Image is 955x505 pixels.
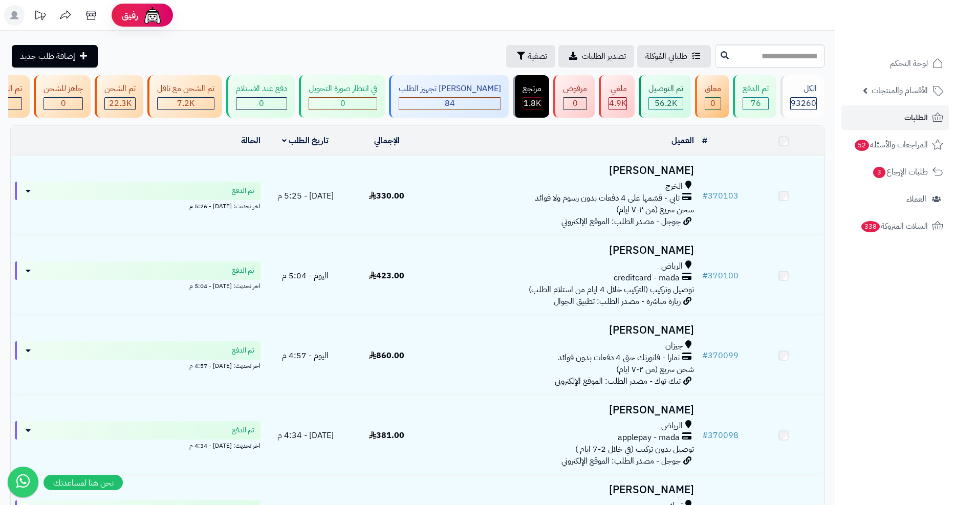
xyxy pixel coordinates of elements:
[157,83,214,95] div: تم الشحن مع ناقل
[387,75,511,118] a: [PERSON_NAME] تجهيز الطلب 84
[731,75,778,118] a: تم الدفع 76
[854,138,928,152] span: المراجعات والأسئلة
[44,83,83,95] div: جاهز للشحن
[702,190,739,202] a: #370103
[232,425,254,435] span: تم الدفع
[702,349,739,362] a: #370099
[27,5,53,28] a: تحديثات المنصة
[563,98,587,109] div: 0
[15,280,261,291] div: اخر تحديث: [DATE] - 5:04 م
[44,98,82,109] div: 0
[15,200,261,211] div: اخر تحديث: [DATE] - 5:26 م
[693,75,731,118] a: معلق 0
[104,83,136,95] div: تم الشحن
[399,83,501,95] div: [PERSON_NAME] تجهيز الطلب
[597,75,637,118] a: ملغي 4.9K
[649,98,683,109] div: 56175
[702,135,707,147] a: #
[282,349,329,362] span: اليوم - 4:57 م
[906,192,926,206] span: العملاء
[616,363,694,376] span: شحن سريع (من ٢-٧ ايام)
[122,9,138,21] span: رفيق
[665,340,683,352] span: جيزان
[524,97,541,109] span: 1.8K
[15,360,261,370] div: اخر تحديث: [DATE] - 4:57 م
[790,83,817,95] div: الكل
[705,83,721,95] div: معلق
[555,375,681,387] span: تيك توك - مصدر الطلب: الموقع الإلكتروني
[575,443,694,455] span: توصيل بدون تركيب (في خلال 2-7 ايام )
[61,97,66,109] span: 0
[582,50,626,62] span: تصدير الطلبات
[872,165,928,179] span: طلبات الإرجاع
[841,133,949,157] a: المراجعات والأسئلة52
[855,140,870,151] span: 52
[563,83,587,95] div: مرفوض
[609,97,626,109] span: 4.9K
[614,272,680,284] span: creditcard - mada
[702,349,708,362] span: #
[431,165,694,177] h3: [PERSON_NAME]
[232,266,254,276] span: تم الدفع
[648,83,683,95] div: تم التوصيل
[145,75,224,118] a: تم الشحن مع ناقل 7.2K
[431,484,694,496] h3: [PERSON_NAME]
[904,111,928,125] span: الطلبات
[109,97,132,109] span: 22.3K
[618,432,680,444] span: applepay - mada
[282,270,329,282] span: اليوم - 5:04 م
[431,324,694,336] h3: [PERSON_NAME]
[637,75,693,118] a: تم التوصيل 56.2K
[232,345,254,356] span: تم الدفع
[841,105,949,130] a: الطلبات
[431,245,694,256] h3: [PERSON_NAME]
[158,98,214,109] div: 7223
[702,270,708,282] span: #
[743,98,768,109] div: 76
[369,429,404,442] span: 381.00
[232,186,254,196] span: تم الدفع
[277,190,334,202] span: [DATE] - 5:25 م
[236,98,287,109] div: 0
[661,420,683,432] span: الرياض
[177,97,194,109] span: 7.2K
[12,45,98,68] a: إضافة طلب جديد
[535,192,680,204] span: تابي - قسّمها على 4 دفعات بدون رسوم ولا فوائد
[93,75,145,118] a: تم الشحن 22.3K
[282,135,329,147] a: تاريخ الطلب
[791,97,816,109] span: 93260
[841,214,949,238] a: السلات المتروكة338
[861,221,880,232] span: 338
[309,83,377,95] div: في انتظار صورة التحويل
[702,190,708,202] span: #
[529,283,694,296] span: توصيل وتركيب (التركيب خلال 4 ايام من استلام الطلب)
[841,51,949,76] a: لوحة التحكم
[637,45,711,68] a: طلباتي المُوكلة
[609,98,626,109] div: 4929
[523,83,541,95] div: مرتجع
[661,260,683,272] span: الرياض
[885,24,945,46] img: logo-2.png
[142,5,163,26] img: ai-face.png
[665,181,683,192] span: الخرج
[431,404,694,416] h3: [PERSON_NAME]
[558,45,634,68] a: تصدير الطلبات
[561,455,681,467] span: جوجل - مصدر الطلب: الموقع الإلكتروني
[872,83,928,98] span: الأقسام والمنتجات
[702,429,739,442] a: #370098
[573,97,578,109] span: 0
[616,204,694,216] span: شحن سريع (من ٢-٧ ايام)
[551,75,597,118] a: مرفوض 0
[528,50,547,62] span: تصفية
[523,98,541,109] div: 1771
[506,45,555,68] button: تصفية
[20,50,75,62] span: إضافة طلب جديد
[297,75,387,118] a: في انتظار صورة التحويل 0
[705,98,721,109] div: 0
[241,135,261,147] a: الحالة
[645,50,687,62] span: طلباتي المُوكلة
[609,83,627,95] div: ملغي
[751,97,761,109] span: 76
[655,97,677,109] span: 56.2K
[369,270,404,282] span: 423.00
